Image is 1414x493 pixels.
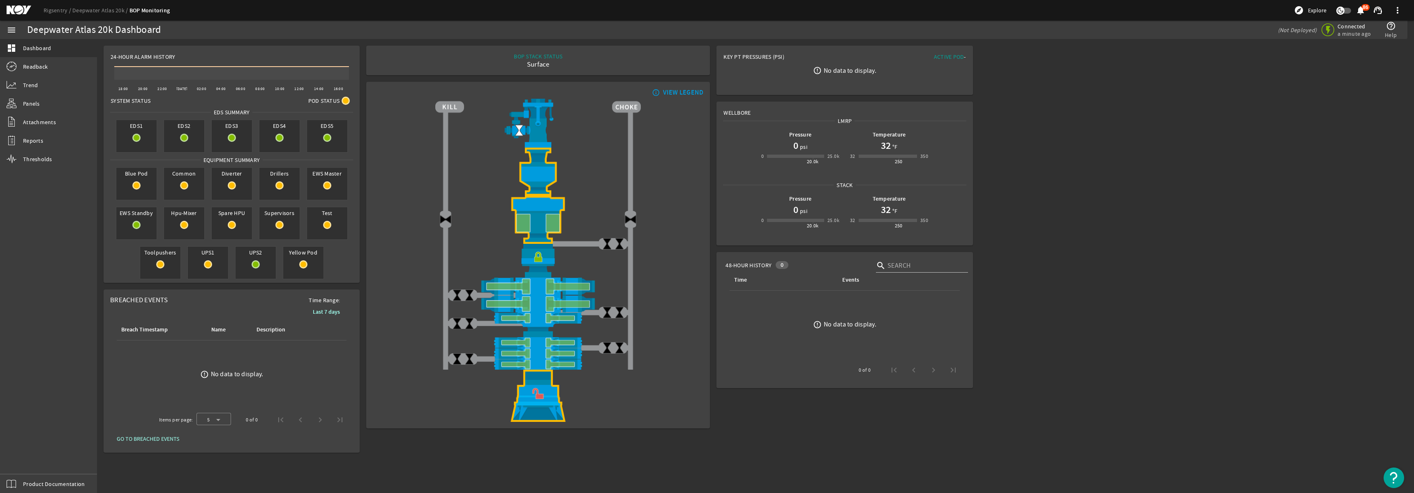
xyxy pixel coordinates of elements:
span: °F [891,143,898,151]
span: Toolpushers [140,247,180,258]
h1: 32 [881,203,891,216]
div: 0 [776,261,788,269]
a: Deepwater Atlas 20k [72,7,129,14]
span: psi [798,207,807,215]
div: Events [842,275,859,285]
div: 32 [850,216,855,225]
a: Rigsentry [44,7,72,14]
span: Attachments [23,118,56,126]
img: UpperAnnularOpen.png [435,196,641,244]
mat-icon: menu [7,25,16,35]
div: Time [733,275,831,285]
div: Deepwater Atlas 20k Dashboard [27,26,161,34]
span: EDS1 [116,120,157,132]
span: Panels [23,100,40,108]
div: 350 [920,152,928,160]
mat-icon: help_outline [1386,21,1396,31]
div: Key PT Pressures (PSI) [723,53,845,64]
span: Diverter [212,168,252,179]
img: ValveClose.png [613,342,626,354]
mat-icon: error_outline [813,320,822,329]
mat-icon: error_outline [813,66,822,75]
div: Surface [514,60,562,69]
h1: 0 [793,203,798,216]
text: 20:00 [138,86,148,91]
b: Last 7 days [313,308,340,316]
span: Drillers [259,168,300,179]
span: Connected [1338,23,1372,30]
div: VIEW LEGEND [663,88,704,97]
span: °F [891,207,898,215]
span: Equipment Summary [201,156,263,164]
text: 16:00 [334,86,343,91]
div: Description [256,325,285,334]
mat-icon: dashboard [7,43,16,53]
span: Product Documentation [23,480,85,488]
text: 04:00 [216,86,226,91]
div: BOP STACK STATUS [514,52,562,60]
span: Trend [23,81,38,89]
img: ValveClose.png [601,342,613,354]
img: ValveClose.png [463,317,476,330]
span: Common [164,168,204,179]
img: FlexJoint_Fault.png [435,148,641,195]
img: PipeRamOpen.png [435,312,641,324]
span: Explore [1308,6,1326,14]
text: 22:00 [157,86,167,91]
img: ValveClose.png [451,353,463,365]
img: ValveClose.png [451,289,463,301]
div: 250 [895,222,903,230]
img: Valve2Close.png [439,213,452,225]
div: Breach Timestamp [121,325,168,334]
img: PipeRamOpen.png [435,337,641,348]
span: EDS2 [164,120,204,132]
span: LMRP [835,117,855,125]
div: 0 of 0 [859,366,871,374]
span: EDS4 [259,120,300,132]
span: Thresholds [23,155,52,163]
b: Pressure [789,195,811,203]
span: Reports [23,137,43,145]
span: 48-Hour History [725,261,772,269]
img: BopBodyShearBottom.png [435,324,641,337]
b: Temperature [873,195,906,203]
mat-icon: error_outline [200,370,209,379]
div: Time [734,275,747,285]
text: 14:00 [314,86,323,91]
text: [DATE] [176,86,188,91]
span: Dashboard [23,44,51,52]
span: System Status [111,97,150,105]
input: Search [887,261,961,271]
mat-icon: support_agent [1373,5,1383,15]
button: GO TO BREACHED EVENTS [110,431,186,446]
div: (Not Deployed) [1275,26,1320,34]
img: PipeRamOpen.png [435,359,641,370]
text: 08:00 [255,86,265,91]
h1: 32 [881,139,891,152]
div: No data to display. [211,370,263,378]
span: Test [307,207,347,219]
button: Open Resource Center [1384,468,1404,488]
span: - [964,53,966,60]
div: Wellbore [717,102,972,117]
button: more_vert [1388,0,1407,20]
div: 25.0k [827,216,839,225]
span: Stack [834,181,855,189]
img: ValveClose.png [601,238,613,250]
span: psi [798,143,807,151]
div: Breach Timestamp [120,325,200,334]
span: GO TO BREACHED EVENTS [117,435,179,443]
button: Explore [1291,4,1330,17]
span: Time Range: [302,296,347,304]
img: RiserAdapter.png [435,99,641,148]
div: Events [841,275,953,285]
div: 0 of 0 [246,416,258,424]
span: Spare HPU [212,207,252,219]
img: WellheadConnectorUnlock.png [435,370,641,422]
img: PipeRamOpen.png [435,348,641,359]
img: ValveClose.png [601,306,613,319]
h1: 0 [793,139,798,152]
span: Hpu-Mixer [164,207,204,219]
text: 18:00 [118,86,128,91]
span: Help [1385,31,1397,39]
